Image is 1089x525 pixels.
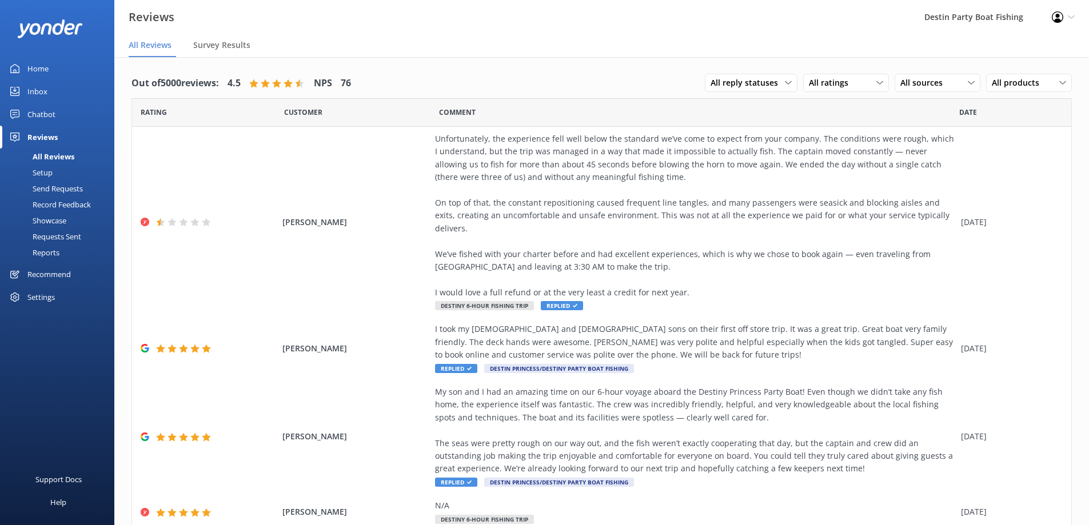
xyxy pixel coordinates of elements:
[7,181,114,197] a: Send Requests
[35,468,82,491] div: Support Docs
[7,149,114,165] a: All Reviews
[341,76,351,91] h4: 76
[541,301,583,310] span: Replied
[435,499,955,512] div: N/A
[193,39,250,51] span: Survey Results
[7,165,114,181] a: Setup
[435,515,534,524] span: Destiny 6-Hour Fishing Trip
[7,229,81,245] div: Requests Sent
[7,229,114,245] a: Requests Sent
[439,107,476,118] span: Question
[7,213,114,229] a: Showcase
[7,245,114,261] a: Reports
[484,364,634,373] span: Destin Princess/Destiny Party Boat Fishing
[27,286,55,308] div: Settings
[129,39,171,51] span: All Reviews
[961,342,1057,355] div: [DATE]
[27,126,58,149] div: Reviews
[27,263,71,286] div: Recommend
[7,197,91,213] div: Record Feedback
[129,8,174,26] h3: Reviews
[961,430,1057,443] div: [DATE]
[284,107,322,118] span: Date
[900,77,950,89] span: All sources
[50,491,66,514] div: Help
[435,133,955,299] div: Unfortunately, the experience fell well below the standard we’ve come to expect from your company...
[228,76,241,91] h4: 4.5
[131,76,219,91] h4: Out of 5000 reviews:
[809,77,855,89] span: All ratings
[27,103,55,126] div: Chatbot
[7,165,53,181] div: Setup
[282,342,430,355] span: [PERSON_NAME]
[7,149,74,165] div: All Reviews
[961,506,1057,518] div: [DATE]
[435,323,955,361] div: I took my [DEMOGRAPHIC_DATA] and [DEMOGRAPHIC_DATA] sons on their first off store trip. It was a ...
[282,506,430,518] span: [PERSON_NAME]
[27,57,49,80] div: Home
[711,77,785,89] span: All reply statuses
[992,77,1046,89] span: All products
[435,386,955,475] div: My son and I had an amazing time on our 6-hour voyage aboard the Destiny Princess Party Boat! Eve...
[959,107,977,118] span: Date
[282,216,430,229] span: [PERSON_NAME]
[435,364,477,373] span: Replied
[141,107,167,118] span: Date
[484,478,634,487] span: Destin Princess/Destiny Party Boat Fishing
[961,216,1057,229] div: [DATE]
[17,19,83,38] img: yonder-white-logo.png
[7,197,114,213] a: Record Feedback
[435,478,477,487] span: Replied
[7,213,66,229] div: Showcase
[7,181,83,197] div: Send Requests
[27,80,47,103] div: Inbox
[435,301,534,310] span: Destiny 6-Hour Fishing Trip
[314,76,332,91] h4: NPS
[7,245,59,261] div: Reports
[282,430,430,443] span: [PERSON_NAME]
